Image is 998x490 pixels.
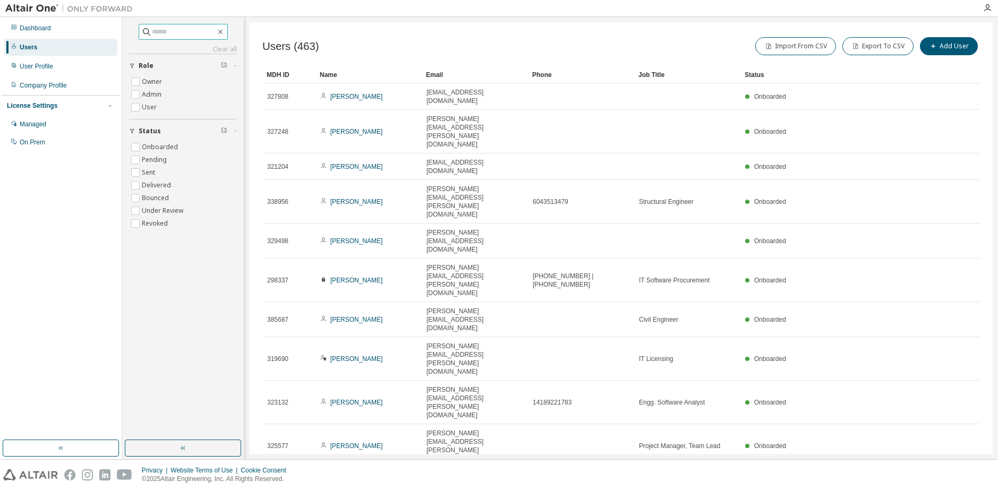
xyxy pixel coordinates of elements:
div: Status [745,66,925,83]
label: Onboarded [142,141,180,153]
div: On Prem [20,138,45,147]
button: Status [129,119,237,143]
label: Owner [142,75,164,88]
span: Onboarded [754,399,786,406]
a: [PERSON_NAME] [330,277,383,284]
span: 385687 [267,315,288,324]
span: [PHONE_NUMBER] | [PHONE_NUMBER] [533,272,629,289]
span: 321204 [267,162,288,171]
span: 323132 [267,398,288,407]
span: Onboarded [754,316,786,323]
div: Website Terms of Use [170,466,241,475]
label: Admin [142,88,164,101]
label: Bounced [142,192,171,204]
div: Job Title [638,66,736,83]
span: Onboarded [754,355,786,363]
span: Users (463) [262,40,319,53]
a: [PERSON_NAME] [330,399,383,406]
a: [PERSON_NAME] [330,198,383,205]
span: [PERSON_NAME][EMAIL_ADDRESS][PERSON_NAME][DOMAIN_NAME] [427,429,523,463]
span: Role [139,62,153,70]
div: Users [20,43,37,51]
span: Onboarded [754,442,786,450]
a: [PERSON_NAME] [330,128,383,135]
span: 298337 [267,276,288,285]
span: [PERSON_NAME][EMAIL_ADDRESS][PERSON_NAME][DOMAIN_NAME] [427,385,523,419]
span: Civil Engineer [639,315,678,324]
div: User Profile [20,62,53,71]
span: [PERSON_NAME][EMAIL_ADDRESS][PERSON_NAME][DOMAIN_NAME] [427,342,523,376]
label: Revoked [142,217,170,230]
label: Delivered [142,179,173,192]
p: © 2025 Altair Engineering, Inc. All Rights Reserved. [142,475,293,484]
img: youtube.svg [117,469,132,480]
button: Import From CSV [755,37,836,55]
span: [PERSON_NAME][EMAIL_ADDRESS][PERSON_NAME][DOMAIN_NAME] [427,115,523,149]
span: Onboarded [754,198,786,205]
div: License Settings [7,101,57,110]
img: linkedin.svg [99,469,110,480]
span: 327808 [267,92,288,101]
span: [PERSON_NAME][EMAIL_ADDRESS][PERSON_NAME][DOMAIN_NAME] [427,185,523,219]
a: [PERSON_NAME] [330,93,383,100]
button: Add User [920,37,978,55]
a: [PERSON_NAME] [330,316,383,323]
span: Status [139,127,161,135]
a: [PERSON_NAME] [330,355,383,363]
span: IT Software Procurement [639,276,710,285]
a: [PERSON_NAME] [330,237,383,245]
a: [PERSON_NAME] [330,442,383,450]
button: Role [129,54,237,78]
div: Managed [20,120,46,128]
button: Export To CSV [842,37,914,55]
img: instagram.svg [82,469,93,480]
div: Dashboard [20,24,51,32]
span: 338956 [267,197,288,206]
a: [PERSON_NAME] [330,163,383,170]
div: Cookie Consent [241,466,292,475]
span: Onboarded [754,237,786,245]
span: 327248 [267,127,288,136]
span: [PERSON_NAME][EMAIL_ADDRESS][DOMAIN_NAME] [427,228,523,254]
label: Pending [142,153,169,166]
div: Phone [532,66,630,83]
span: Onboarded [754,163,786,170]
img: Altair One [5,3,138,14]
img: altair_logo.svg [3,469,58,480]
span: 329498 [267,237,288,245]
label: Sent [142,166,157,179]
span: Onboarded [754,128,786,135]
span: Structural Engineer [639,197,694,206]
div: Name [320,66,417,83]
span: Clear filter [221,62,227,70]
span: [PERSON_NAME][EMAIL_ADDRESS][PERSON_NAME][DOMAIN_NAME] [427,263,523,297]
span: Engg. Software Analyst [639,398,705,407]
span: 325577 [267,442,288,450]
span: [PERSON_NAME][EMAIL_ADDRESS][DOMAIN_NAME] [427,307,523,332]
div: Privacy [142,466,170,475]
span: Project Manager, Team Lead [639,442,720,450]
a: Clear all [129,45,237,54]
span: [EMAIL_ADDRESS][DOMAIN_NAME] [427,158,523,175]
div: MDH ID [267,66,311,83]
span: Clear filter [221,127,227,135]
label: Under Review [142,204,185,217]
div: Email [426,66,524,83]
label: User [142,101,159,114]
div: Company Profile [20,81,67,90]
span: [EMAIL_ADDRESS][DOMAIN_NAME] [427,88,523,105]
span: Onboarded [754,93,786,100]
span: Onboarded [754,277,786,284]
span: IT Licensing [639,355,673,363]
span: 6043513479 [533,197,568,206]
span: 319690 [267,355,288,363]
img: facebook.svg [64,469,75,480]
span: 14189221783 [533,398,571,407]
